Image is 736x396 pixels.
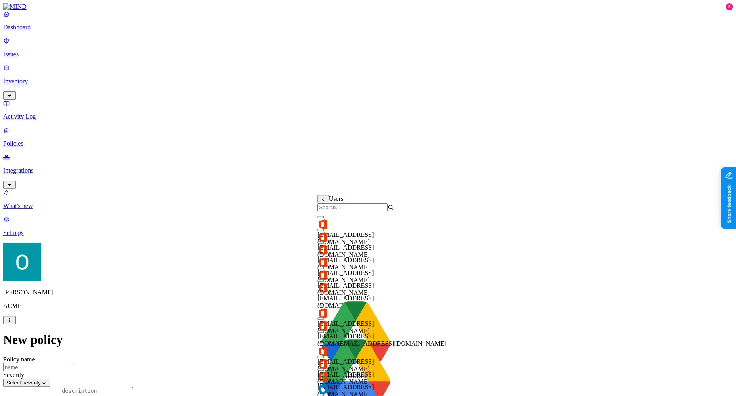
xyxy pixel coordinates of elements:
[3,100,733,120] a: Activity Log
[338,340,446,347] div: [EMAIL_ADDRESS][DOMAIN_NAME]
[317,295,394,371] img: google-drive
[3,189,733,210] a: What's new
[3,127,733,147] a: Policies
[317,346,329,357] img: office-365
[3,371,24,378] label: Severity
[3,3,27,10] img: MIND
[3,154,733,188] a: Integrations
[317,282,329,293] img: office-365
[317,219,329,230] img: office-365
[726,3,733,10] div: 3
[3,51,733,58] p: Issues
[3,229,733,236] p: Settings
[3,24,733,31] p: Dashboard
[3,140,733,147] p: Policies
[3,289,733,296] p: [PERSON_NAME]
[317,203,388,211] input: Search...
[317,231,329,242] img: office-365
[317,308,329,319] img: office-365
[317,257,329,268] img: office-365
[3,37,733,58] a: Issues
[3,3,733,10] a: MIND
[3,302,733,309] p: ACME
[317,358,329,369] img: office-365
[3,356,35,363] label: Policy name
[3,113,733,120] p: Activity Log
[317,244,329,255] img: office-365
[329,195,343,202] span: Users
[3,333,733,347] h1: New policy
[3,363,73,371] input: name
[3,167,733,174] p: Integrations
[317,269,329,281] img: office-365
[3,202,733,210] p: What's new
[3,216,733,236] a: Settings
[3,243,41,281] img: Ofir Englard
[317,371,329,382] img: office-365
[317,320,329,331] img: office-365
[3,64,733,98] a: Inventory
[3,10,733,31] a: Dashboard
[3,78,733,85] p: Inventory
[317,384,329,395] img: okta2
